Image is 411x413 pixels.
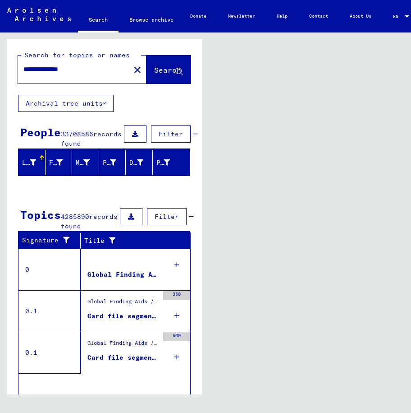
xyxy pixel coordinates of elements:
[129,158,143,167] div: Date of Birth
[155,213,179,221] span: Filter
[76,155,101,170] div: Maiden Name
[156,158,170,167] div: Prisoner #
[146,56,191,84] button: Search
[266,5,298,27] a: Help
[129,155,155,170] div: Date of Birth
[7,8,71,21] img: Arolsen_neg.svg
[393,14,403,19] span: EN
[126,150,153,175] mat-header-cell: Date of Birth
[61,213,89,221] span: 4285890
[153,150,190,175] mat-header-cell: Prisoner #
[18,332,81,373] td: 0.1
[298,5,339,27] a: Contact
[78,9,119,32] a: Search
[103,155,128,170] div: Place of Birth
[179,5,217,27] a: Donate
[156,155,182,170] div: Prisoner #
[61,130,93,138] span: 33708586
[154,65,181,74] span: Search
[128,60,146,79] button: Clear
[20,207,61,223] div: Topics
[87,311,159,321] div: Card file segment 1
[22,158,36,167] div: Last Name
[18,150,46,175] mat-header-cell: Last Name
[76,158,90,167] div: Maiden Name
[72,150,99,175] mat-header-cell: Maiden Name
[49,155,74,170] div: First Name
[217,5,266,27] a: Newsletter
[159,130,183,138] span: Filter
[339,5,382,27] a: About Us
[132,65,143,75] mat-icon: close
[84,233,182,248] div: Title
[87,297,159,310] div: Global Finding Aids / Central Name Index / Cards that have been scanned during first sequential m...
[18,95,114,112] button: Archival tree units
[87,353,159,362] div: Card file segment 1
[49,158,63,167] div: First Name
[18,290,81,332] td: 0.1
[22,236,73,245] div: Signature
[99,150,126,175] mat-header-cell: Place of Birth
[61,213,118,230] span: records found
[20,124,61,140] div: People
[61,130,122,148] span: records found
[87,270,159,279] div: Global Finding Aids
[22,155,47,170] div: Last Name
[163,332,190,341] div: 500
[103,158,117,167] div: Place of Birth
[84,236,173,246] div: Title
[163,291,190,300] div: 350
[18,249,81,290] td: 0
[24,51,130,59] mat-label: Search for topics or names
[119,9,184,31] a: Browse archive
[151,125,191,143] button: Filter
[22,233,82,248] div: Signature
[147,208,187,225] button: Filter
[46,150,73,175] mat-header-cell: First Name
[87,339,159,352] div: Global Finding Aids / Central Name Index / Reference cards and originals, which have been discove...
